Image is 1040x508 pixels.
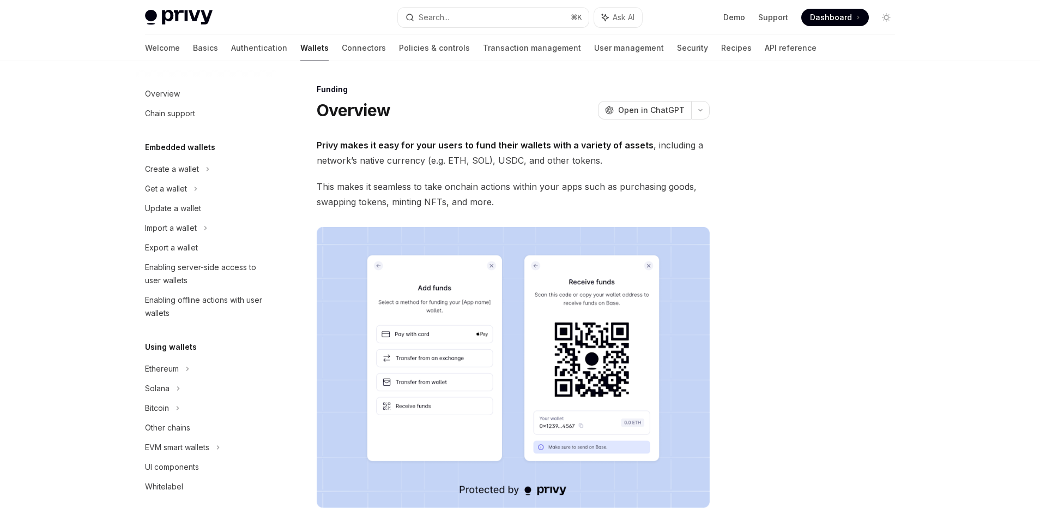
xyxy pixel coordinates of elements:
[145,163,199,176] div: Create a wallet
[618,105,685,116] span: Open in ChatGPT
[145,441,209,454] div: EVM smart wallets
[145,362,179,375] div: Ethereum
[145,202,201,215] div: Update a wallet
[613,12,634,23] span: Ask AI
[300,35,329,61] a: Wallets
[483,35,581,61] a: Transaction management
[758,12,788,23] a: Support
[342,35,386,61] a: Connectors
[145,141,215,154] h5: Embedded wallets
[231,35,287,61] a: Authentication
[398,8,589,27] button: Search...⌘K
[145,402,169,415] div: Bitcoin
[193,35,218,61] a: Basics
[145,182,187,195] div: Get a wallet
[145,222,197,235] div: Import a wallet
[136,104,276,123] a: Chain support
[136,199,276,218] a: Update a wallet
[136,238,276,258] a: Export a wallet
[878,9,895,26] button: Toggle dark mode
[317,100,390,120] h1: Overview
[145,382,170,395] div: Solana
[594,35,664,61] a: User management
[136,84,276,104] a: Overview
[136,418,276,438] a: Other chains
[721,35,752,61] a: Recipes
[145,480,183,493] div: Whitelabel
[145,10,213,25] img: light logo
[145,461,199,474] div: UI components
[145,107,195,120] div: Chain support
[136,477,276,497] a: Whitelabel
[317,84,710,95] div: Funding
[594,8,642,27] button: Ask AI
[723,12,745,23] a: Demo
[399,35,470,61] a: Policies & controls
[677,35,708,61] a: Security
[317,138,710,168] span: , including a network’s native currency (e.g. ETH, SOL), USDC, and other tokens.
[801,9,869,26] a: Dashboard
[145,241,198,254] div: Export a wallet
[145,261,269,287] div: Enabling server-side access to user wallets
[145,340,197,354] h5: Using wallets
[136,290,276,323] a: Enabling offline actions with user wallets
[136,258,276,290] a: Enabling server-side access to user wallets
[571,13,582,22] span: ⌘ K
[145,35,180,61] a: Welcome
[136,457,276,477] a: UI components
[317,140,654,151] strong: Privy makes it easy for your users to fund their wallets with a variety of assets
[145,421,190,434] div: Other chains
[810,12,852,23] span: Dashboard
[317,227,710,508] img: images/Funding.png
[419,11,449,24] div: Search...
[598,101,691,119] button: Open in ChatGPT
[317,179,710,210] span: This makes it seamless to take onchain actions within your apps such as purchasing goods, swappin...
[765,35,817,61] a: API reference
[145,87,180,100] div: Overview
[145,294,269,320] div: Enabling offline actions with user wallets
